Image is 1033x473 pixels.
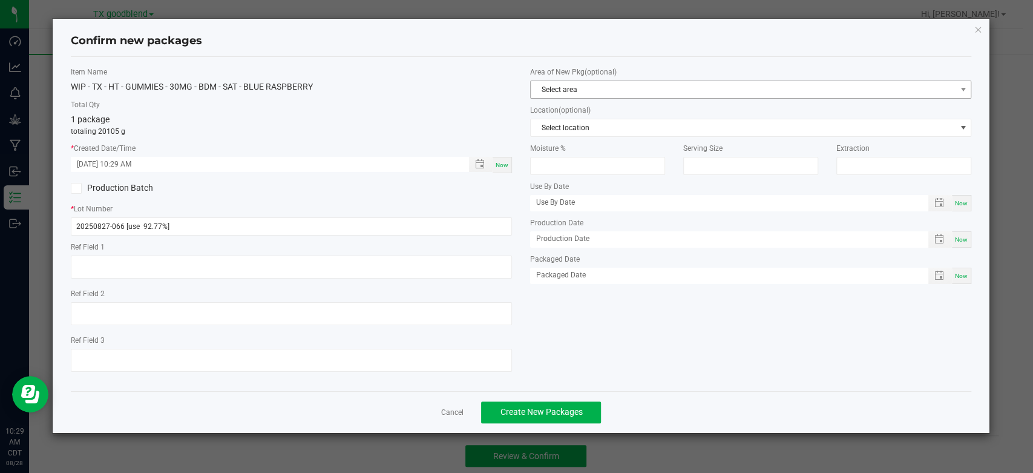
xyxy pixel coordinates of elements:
[71,99,512,110] label: Total Qty
[530,217,971,228] label: Production Date
[496,162,508,168] span: Now
[71,242,512,253] label: Ref Field 1
[531,81,956,98] span: Select area
[955,200,968,207] span: Now
[441,408,463,418] a: Cancel
[71,114,110,124] span: 1 package
[955,236,968,243] span: Now
[12,376,48,412] iframe: Resource center
[71,81,512,93] div: WIP - TX - HT - GUMMIES - 30MG - BDM - SAT - BLUE RASPBERRY
[955,273,968,279] span: Now
[71,203,512,214] label: Lot Number
[500,407,582,417] span: Create New Packages
[469,157,493,172] span: Toggle popup
[530,67,971,78] label: Area of New Pkg
[836,143,971,154] label: Extraction
[928,268,952,284] span: Toggle popup
[531,119,956,136] span: Select location
[928,195,952,211] span: Toggle popup
[71,143,512,154] label: Created Date/Time
[530,181,971,192] label: Use By Date
[71,157,456,172] input: Created Datetime
[71,335,512,346] label: Ref Field 3
[71,182,282,194] label: Production Batch
[530,105,971,116] label: Location
[71,288,512,299] label: Ref Field 2
[71,67,512,78] label: Item Name
[530,143,665,154] label: Moisture %
[71,126,512,137] p: totaling 20105 g
[559,106,591,114] span: (optional)
[530,195,916,210] input: Use By Date
[71,33,971,49] h4: Confirm new packages
[530,254,971,265] label: Packaged Date
[530,231,916,246] input: Production Date
[530,119,971,137] span: NO DATA FOUND
[481,402,601,423] button: Create New Packages
[530,268,916,283] input: Packaged Date
[683,143,818,154] label: Serving Size
[928,231,952,248] span: Toggle popup
[585,68,617,76] span: (optional)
